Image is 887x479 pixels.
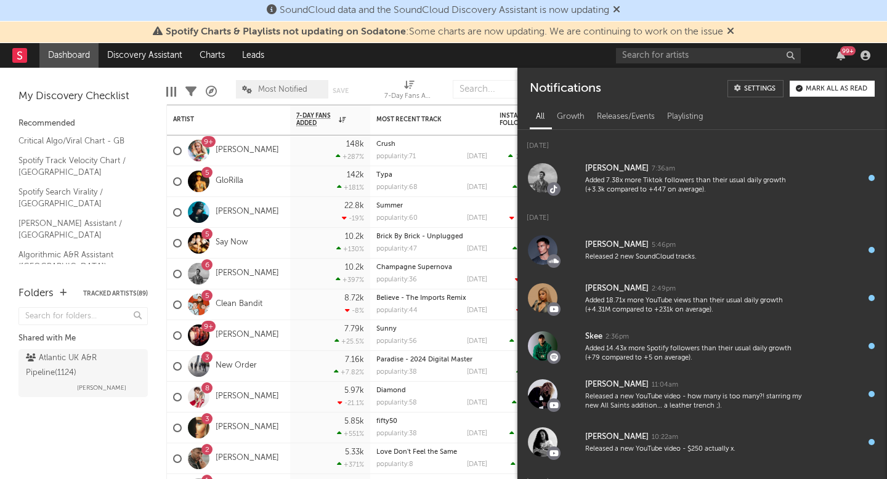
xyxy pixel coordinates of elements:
div: 148k [346,140,364,148]
a: [PERSON_NAME] [216,422,279,433]
div: +371 % [337,461,364,469]
div: Released a new YouTube video - how many is too many?! starring my new All Saints addition… a leat... [585,392,802,411]
div: 7:36am [652,164,675,174]
button: 99+ [836,50,845,60]
div: popularity: 60 [376,215,418,222]
span: 29.4k [516,154,534,161]
a: Spotify Track Velocity Chart / [GEOGRAPHIC_DATA] [18,154,136,179]
div: 7.79k [344,325,364,333]
div: Added 18.71x more YouTube views than their usual daily growth (+4.31M compared to +231k on average). [585,296,802,315]
div: [DATE] [467,461,487,468]
div: [DATE] [467,400,487,406]
a: Say Now [216,238,248,248]
div: 10.2k [345,233,364,241]
button: Tracked Artists(89) [83,291,148,297]
div: 7-Day Fans Added (7-Day Fans Added) [384,89,434,104]
a: Skee2:36pmAdded 14.43x more Spotify followers than their usual daily growth (+79 compared to +5 o... [517,322,887,370]
div: ( ) [512,183,561,191]
div: 5:46pm [652,241,676,250]
div: ( ) [516,307,561,315]
div: [DATE] [467,338,487,345]
div: Artist [173,116,265,123]
div: Love Don't Feel the Same [376,449,487,456]
a: Atlantic UK A&R Pipeline(1124)[PERSON_NAME] [18,349,148,397]
div: [PERSON_NAME] [585,377,649,392]
span: Most Notified [258,86,307,94]
div: Released 2 new SoundCloud tracks. [585,252,802,262]
a: Love Don't Feel the Same [376,449,457,456]
div: My Discovery Checklist [18,89,148,104]
div: -21.1 % [338,399,364,407]
div: 10.2k [345,264,364,272]
span: Dismiss [727,27,734,37]
a: New Order [216,361,257,371]
div: popularity: 36 [376,276,417,283]
div: Brick By Brick - Unplugged [376,233,487,240]
div: Crush [376,141,487,148]
input: Search for artists [616,48,801,63]
div: popularity: 47 [376,246,417,252]
div: 7-Day Fans Added (7-Day Fans Added) [384,74,434,110]
div: 5.97k [344,387,364,395]
a: Summer [376,203,403,209]
div: Summer [376,203,487,209]
div: Added 14.43x more Spotify followers than their usual daily growth (+79 compared to +5 on average). [585,344,802,363]
div: 5.33k [345,448,364,456]
div: -8 % [345,307,364,315]
div: popularity: 68 [376,184,418,191]
span: 7-Day Fans Added [296,112,336,127]
a: [PERSON_NAME]5:46pmReleased 2 new SoundCloud tracks. [517,226,887,274]
a: Critical Algo/Viral Chart - GB [18,134,136,148]
input: Search... [453,80,545,99]
div: 5.85k [344,417,364,425]
a: GloRilla [216,176,243,187]
div: Added 7.38x more Tiktok followers than their usual daily growth (+3.3k compared to +447 on average). [585,176,802,195]
div: 2:36pm [606,332,629,342]
div: ( ) [508,153,561,161]
div: [PERSON_NAME] [585,281,649,296]
a: Leads [233,43,273,68]
div: Notifications [530,80,601,97]
div: Instagram Followers [500,112,543,127]
div: [DATE] [467,369,487,376]
div: popularity: 38 [376,430,417,437]
a: Believe - The Imports Remix [376,295,466,302]
a: [PERSON_NAME] [216,330,279,340]
div: +287 % [336,153,364,161]
a: Sunny [376,326,397,332]
div: A&R Pipeline [206,74,217,110]
div: Growth [551,107,591,127]
span: SoundCloud data and the SoundCloud Discovery Assistant is now updating [280,6,609,15]
div: Skee [585,329,602,344]
div: Playlisting [661,107,710,127]
div: popularity: 8 [376,461,413,468]
div: 10:22am [652,433,678,442]
div: +7.82 % [334,368,364,376]
div: ( ) [509,214,561,222]
input: Search for folders... [18,307,148,325]
div: [DATE] [517,202,887,226]
div: 142k [347,171,364,179]
div: +181 % [337,183,364,191]
div: +25.5 % [334,337,364,345]
div: Champagne Supernova [376,264,487,271]
div: popularity: 71 [376,153,416,160]
a: [PERSON_NAME]2:49pmAdded 18.71x more YouTube views than their usual daily growth (+4.31M compared... [517,274,887,322]
div: fifty50 [376,418,487,425]
div: 2:49pm [652,284,676,294]
a: [PERSON_NAME] [216,392,279,402]
div: [DATE] [517,130,887,154]
div: ( ) [516,368,561,376]
a: Settings [727,80,784,97]
button: Mark all as read [790,81,875,97]
a: [PERSON_NAME] [216,268,279,279]
div: -19 % [342,214,364,222]
a: [PERSON_NAME] [216,207,279,217]
div: popularity: 58 [376,400,417,406]
div: +551 % [337,430,364,438]
a: Paradise - 2024 Digital Master [376,356,472,363]
div: [DATE] [467,276,487,283]
a: [PERSON_NAME] [216,453,279,464]
div: Typa [376,172,487,179]
div: Diamond [376,387,487,394]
